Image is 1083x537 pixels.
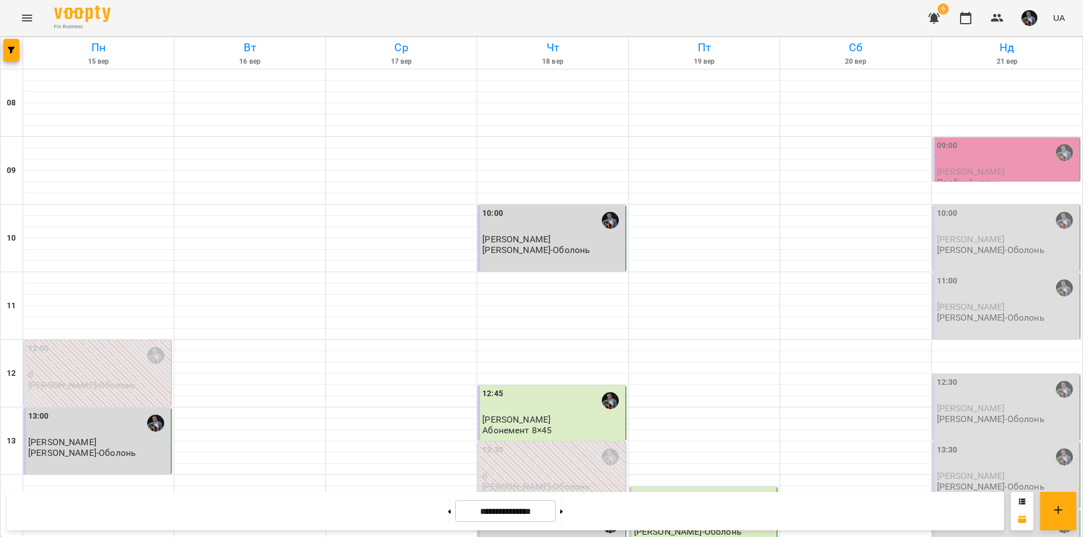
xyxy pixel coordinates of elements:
h6: 17 вер [328,56,475,67]
p: [PERSON_NAME]-Оболонь [937,245,1045,255]
span: [PERSON_NAME] [937,166,1005,177]
h6: 20 вер [782,56,929,67]
p: [PERSON_NAME]-Оболонь [482,482,590,491]
span: [PERSON_NAME] [937,403,1005,414]
p: [PERSON_NAME]-Оболонь [28,380,136,390]
span: UA [1053,12,1065,24]
h6: Сб [782,39,929,56]
p: [PERSON_NAME]-Оболонь [28,448,136,458]
img: Voopty Logo [54,6,111,22]
img: Олексій КОЧЕТОВ [602,449,619,465]
label: 13:00 [28,410,49,423]
h6: 19 вер [631,56,778,67]
h6: 18 вер [479,56,626,67]
h6: 15 вер [25,56,172,67]
p: 0 [482,471,623,481]
h6: 12 [7,367,16,380]
label: 11:00 [937,275,958,287]
h6: Пт [631,39,778,56]
h6: 13 [7,435,16,447]
p: [PERSON_NAME]-Оболонь [937,482,1045,491]
span: [PERSON_NAME] [937,301,1005,312]
h6: Пн [25,39,172,56]
p: [PERSON_NAME]-Оболонь [937,313,1045,322]
label: 13:30 [937,444,958,456]
img: Олексій КОЧЕТОВ [1056,212,1073,229]
h6: 21 вер [934,56,1081,67]
label: 12:30 [937,376,958,389]
span: 6 [937,3,949,15]
label: 10:00 [482,207,503,220]
img: Олексій КОЧЕТОВ [147,347,164,364]
p: [PERSON_NAME]-Оболонь [482,245,590,255]
p: 0 [28,370,169,379]
h6: 11 [7,300,16,312]
p: Пробний урок [937,177,996,187]
span: [PERSON_NAME] [482,234,551,245]
label: 13:30 [482,444,503,456]
span: [PERSON_NAME] [937,234,1005,245]
label: 10:00 [937,207,958,220]
h6: Чт [479,39,626,56]
label: 09:00 [937,140,958,152]
h6: Нд [934,39,1081,56]
h6: 09 [7,165,16,177]
span: For Business [54,23,111,30]
img: Олексій КОЧЕТОВ [1056,144,1073,161]
img: d409717b2cc07cfe90b90e756120502c.jpg [1022,10,1037,26]
span: [PERSON_NAME] [482,414,551,425]
button: Menu [14,5,41,32]
img: Олексій КОЧЕТОВ [602,392,619,409]
h6: 08 [7,97,16,109]
h6: 16 вер [176,56,323,67]
h6: Вт [176,39,323,56]
span: [PERSON_NAME] [28,437,96,447]
img: Олексій КОЧЕТОВ [602,212,619,229]
img: Олексій КОЧЕТОВ [1056,381,1073,398]
h6: 10 [7,232,16,245]
span: [PERSON_NAME] [937,471,1005,481]
img: Олексій КОЧЕТОВ [147,415,164,432]
label: 12:00 [28,343,49,355]
img: Олексій КОЧЕТОВ [1056,449,1073,465]
p: [PERSON_NAME]-Оболонь [937,414,1045,424]
p: Абонемент 8×45 [482,425,552,435]
button: UA [1049,7,1069,28]
h6: Ср [328,39,475,56]
img: Олексій КОЧЕТОВ [1056,279,1073,296]
label: 12:45 [482,388,503,400]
